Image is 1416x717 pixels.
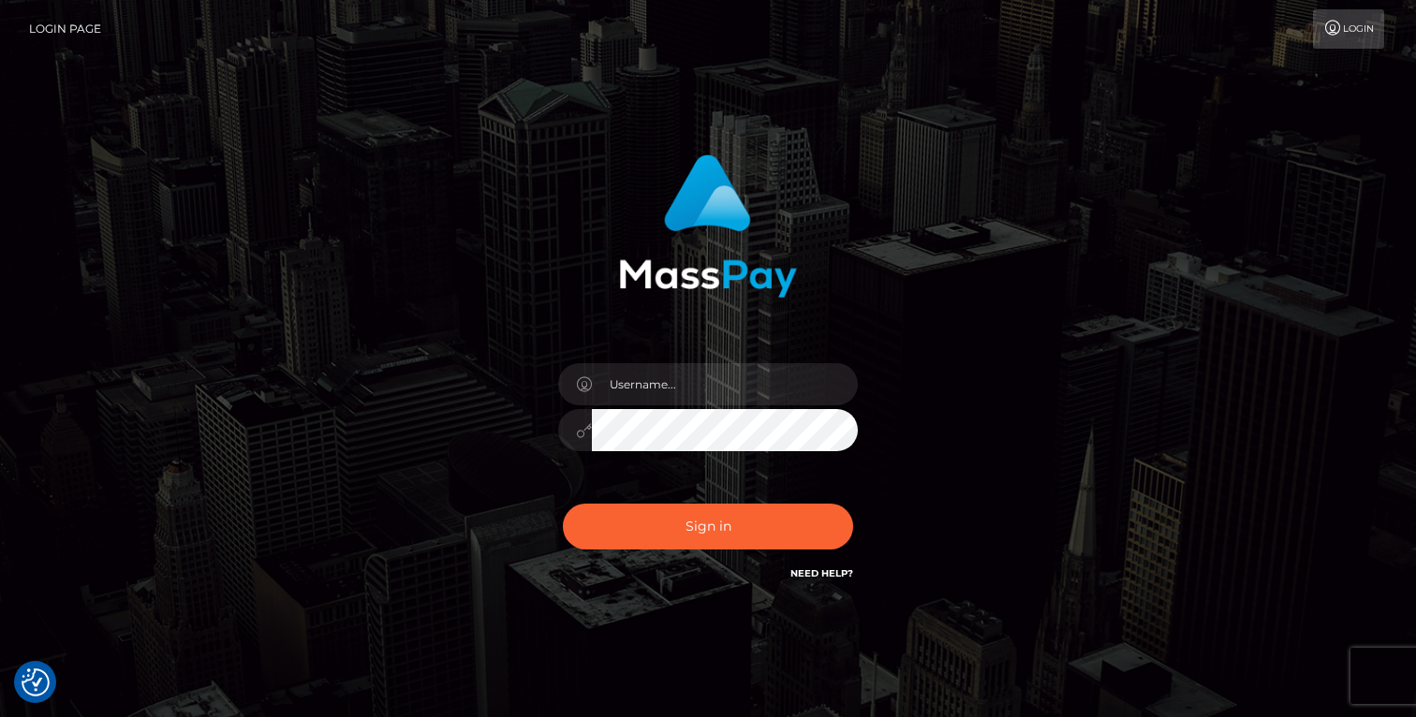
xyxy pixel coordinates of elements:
img: MassPay Login [619,154,797,298]
button: Consent Preferences [22,668,50,696]
a: Login Page [29,9,101,49]
img: Revisit consent button [22,668,50,696]
input: Username... [592,363,858,405]
a: Need Help? [790,567,853,579]
a: Login [1313,9,1384,49]
button: Sign in [563,504,853,549]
